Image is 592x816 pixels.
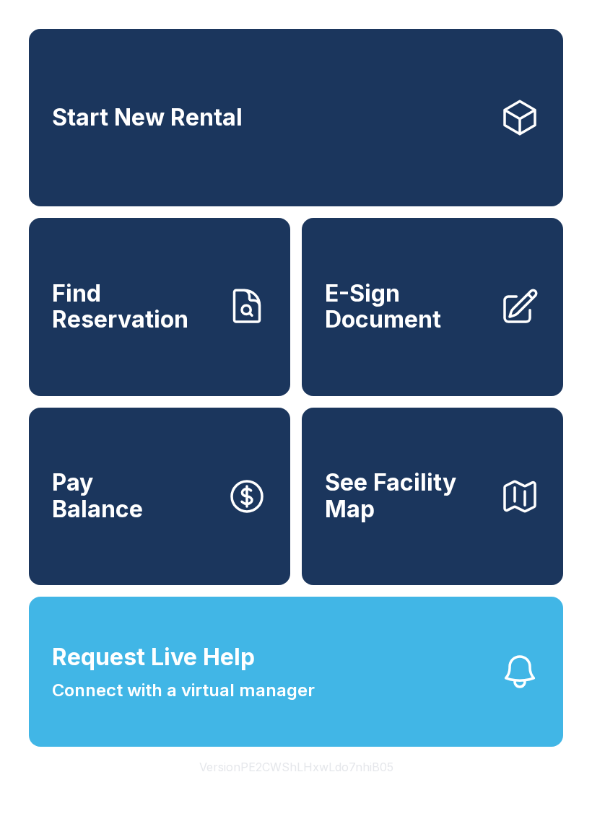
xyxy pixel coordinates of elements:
a: Start New Rental [29,29,563,206]
a: E-Sign Document [302,218,563,395]
span: Request Live Help [52,640,255,675]
span: Start New Rental [52,105,243,131]
span: Connect with a virtual manager [52,677,315,703]
button: VersionPE2CWShLHxwLdo7nhiB05 [188,747,405,787]
span: Find Reservation [52,281,215,333]
span: Pay Balance [52,470,143,522]
button: See Facility Map [302,408,563,585]
button: Request Live HelpConnect with a virtual manager [29,597,563,747]
span: See Facility Map [325,470,488,522]
a: Find Reservation [29,218,290,395]
a: PayBalance [29,408,290,585]
span: E-Sign Document [325,281,488,333]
